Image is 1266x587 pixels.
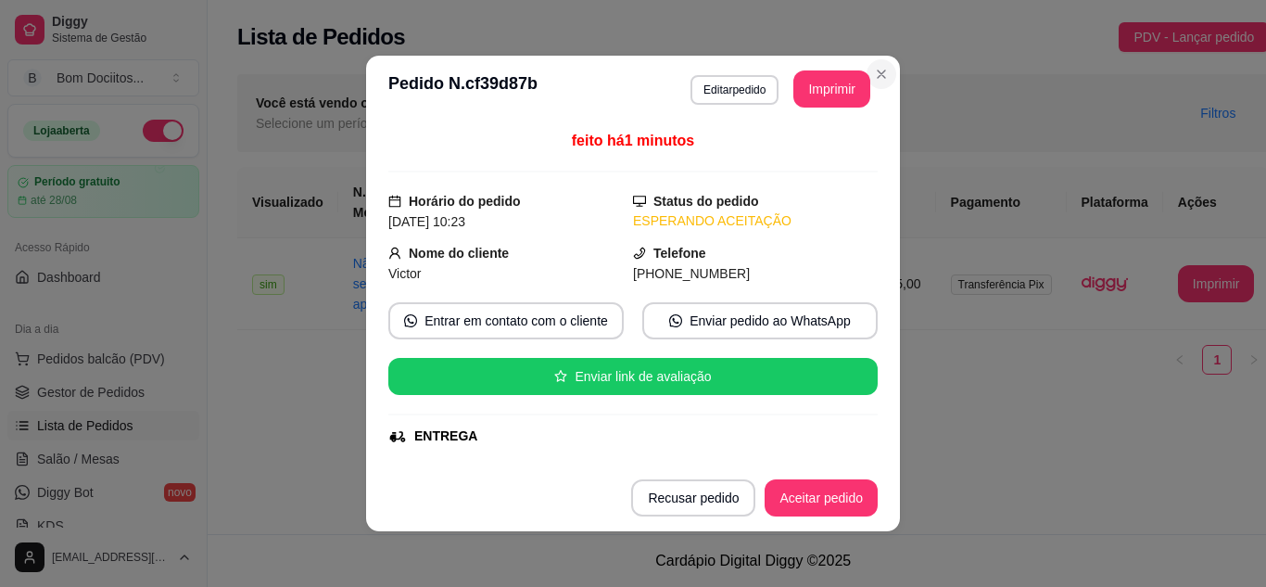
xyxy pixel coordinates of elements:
[388,302,624,339] button: whats-appEntrar em contato com o cliente
[409,194,521,209] strong: Horário do pedido
[388,266,422,281] span: Victor
[669,314,682,327] span: whats-app
[409,246,509,261] strong: Nome do cliente
[388,70,538,108] h3: Pedido N. cf39d87b
[642,302,878,339] button: whats-appEnviar pedido ao WhatsApp
[404,314,417,327] span: whats-app
[653,194,759,209] strong: Status do pedido
[554,370,567,383] span: star
[388,195,401,208] span: calendar
[388,358,878,395] button: starEnviar link de avaliação
[631,479,755,517] button: Recusar pedido
[572,133,694,148] span: feito há 1 minutos
[793,70,870,108] button: Imprimir
[414,427,477,446] div: ENTREGA
[867,59,896,89] button: Close
[653,246,706,261] strong: Telefone
[765,479,878,517] button: Aceitar pedido
[388,214,465,229] span: [DATE] 10:23
[690,75,779,105] button: Editarpedido
[633,195,646,208] span: desktop
[633,247,646,260] span: phone
[633,211,878,231] div: ESPERANDO ACEITAÇÃO
[633,266,750,281] span: [PHONE_NUMBER]
[388,247,401,260] span: user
